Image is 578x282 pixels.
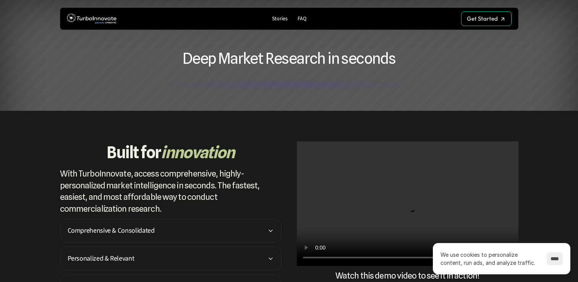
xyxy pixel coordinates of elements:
[272,16,288,22] p: Stories
[461,11,512,26] a: Get Started
[269,14,291,24] a: Stories
[295,14,309,24] a: FAQ
[67,12,117,26] img: TurboInnovate Logo
[467,15,498,22] p: Get Started
[298,16,306,22] p: FAQ
[440,251,539,267] p: We use cookies to personalize content, run ads, and analyze traffic.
